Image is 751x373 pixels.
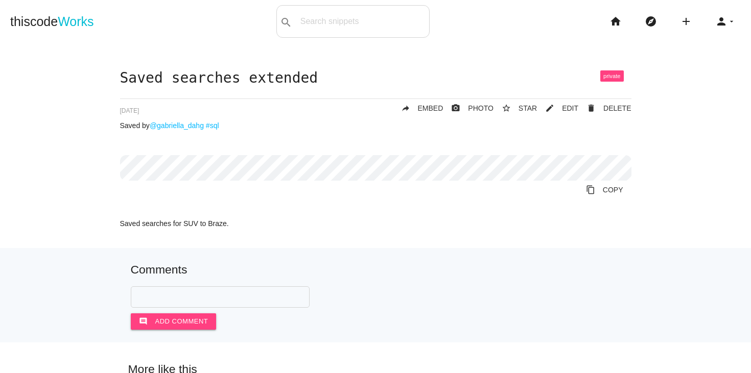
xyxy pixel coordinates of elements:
[10,5,94,38] a: thiscodeWorks
[295,11,429,32] input: Search snippets
[502,99,511,117] i: star_border
[519,104,537,112] span: STAR
[586,99,596,117] i: delete
[131,263,621,276] h5: Comments
[139,313,148,330] i: comment
[206,121,219,130] a: #sql
[131,313,217,330] button: commentAdd comment
[578,181,631,199] a: Copy to Clipboard
[120,107,139,114] span: [DATE]
[443,99,494,117] a: photo_cameraPHOTO
[609,5,622,38] i: home
[280,6,292,39] i: search
[277,6,295,37] button: search
[645,5,657,38] i: explore
[680,5,692,38] i: add
[120,70,631,86] h1: Saved searches extended
[120,121,631,130] p: Saved by
[150,121,204,130] a: @gabriella_dahg
[578,99,631,117] a: Delete Post
[58,14,93,29] span: Works
[468,104,494,112] span: PHOTO
[545,99,554,117] i: mode_edit
[120,219,631,228] p: Saved searches for SUV to Braze.
[418,104,443,112] span: EMBED
[393,99,443,117] a: replyEMBED
[401,99,410,117] i: reply
[586,181,595,199] i: content_copy
[727,5,736,38] i: arrow_drop_down
[451,99,460,117] i: photo_camera
[715,5,727,38] i: person
[603,104,631,112] span: DELETE
[494,99,537,117] button: star_borderSTAR
[537,99,578,117] a: mode_editEDIT
[562,104,578,112] span: EDIT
